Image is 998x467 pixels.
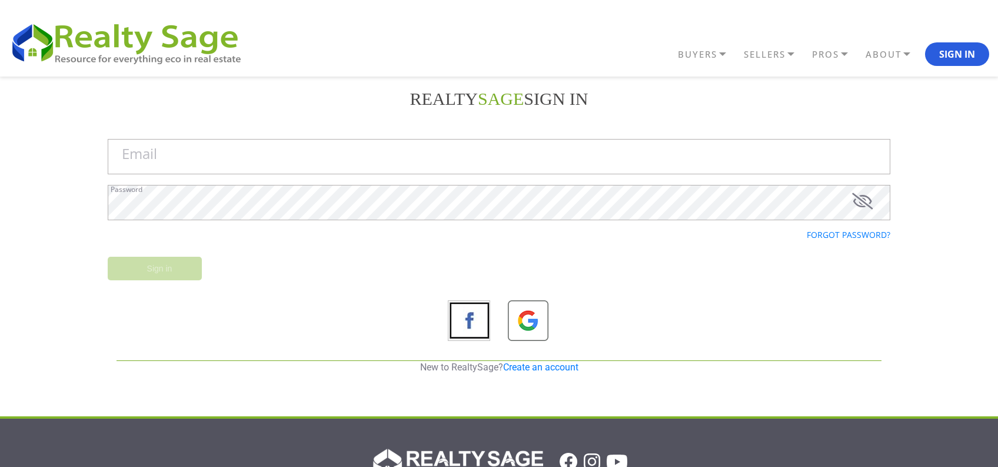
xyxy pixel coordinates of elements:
[675,44,741,65] a: BUYERS
[111,186,142,193] label: Password
[117,361,881,374] p: New to RealtySage?
[807,229,890,240] a: Forgot password?
[863,44,925,65] a: ABOUT
[122,147,157,161] label: Email
[741,44,809,65] a: SELLERS
[478,89,524,108] font: SAGE
[9,19,253,66] img: REALTY SAGE
[503,362,578,373] a: Create an account
[108,88,890,110] h2: REALTY Sign in
[925,42,989,66] button: Sign In
[809,44,863,65] a: PROS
